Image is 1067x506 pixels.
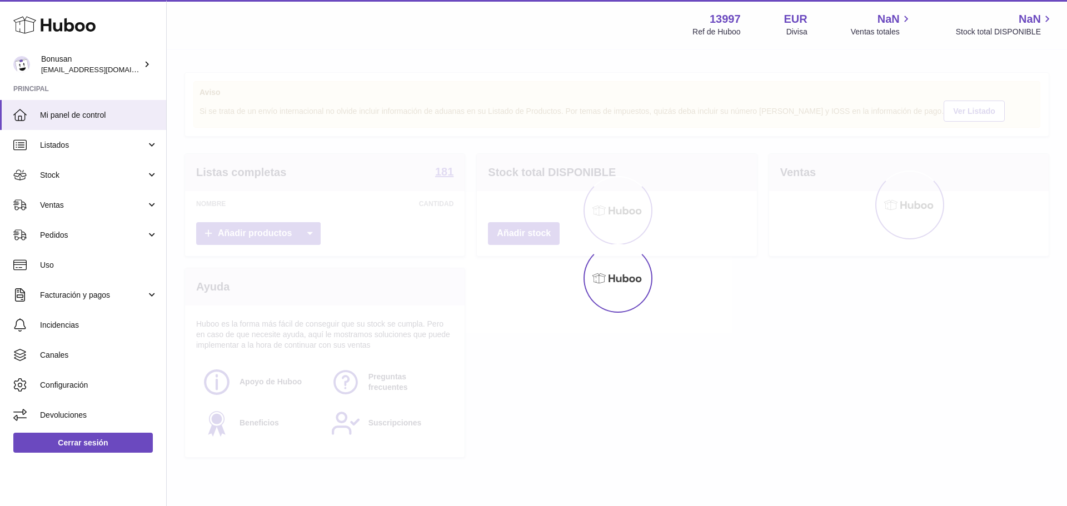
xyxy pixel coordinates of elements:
span: Listados [40,140,146,151]
span: Pedidos [40,230,146,241]
a: Cerrar sesión [13,433,153,453]
strong: EUR [784,12,807,27]
span: Incidencias [40,320,158,330]
span: Stock [40,170,146,181]
span: Ventas [40,200,146,211]
a: NaN Ventas totales [851,12,913,37]
span: Canales [40,350,158,360]
span: NaN [1019,12,1041,27]
span: [EMAIL_ADDRESS][DOMAIN_NAME] [41,65,163,74]
span: Ventas totales [851,27,913,37]
span: Mi panel de control [40,110,158,121]
span: Configuración [40,380,158,390]
div: Ref de Huboo [692,27,740,37]
span: Devoluciones [40,410,158,420]
div: Divisa [786,27,807,37]
span: NaN [877,12,900,27]
span: Facturación y pagos [40,290,146,300]
strong: 13997 [710,12,741,27]
div: Bonusan [41,54,141,75]
span: Stock total DISPONIBLE [956,27,1054,37]
img: internalAdmin-13997@internal.huboo.com [13,56,30,73]
span: Uso [40,260,158,270]
a: NaN Stock total DISPONIBLE [956,12,1054,37]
